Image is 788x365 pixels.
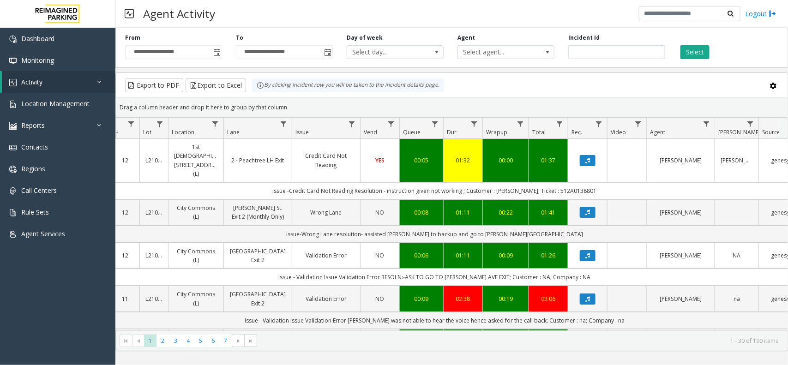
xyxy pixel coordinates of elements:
span: Wrapup [486,128,507,136]
a: Validation Error [298,294,355,303]
img: 'icon' [9,122,17,130]
a: 01:11 [449,208,477,217]
a: 00:08 [405,208,438,217]
span: NO [376,295,385,303]
a: Issue Filter Menu [346,118,358,130]
span: [PERSON_NAME] [718,128,760,136]
div: By clicking Incident row you will be taken to the incident details page. [252,78,444,92]
a: [PERSON_NAME] St. Exit 2 (Monthly Only) [229,203,286,221]
span: Total [532,128,546,136]
img: infoIcon.svg [257,82,264,89]
img: 'icon' [9,231,17,238]
a: 1st [DEMOGRAPHIC_DATA], [STREET_ADDRESS] (L) [174,143,218,178]
a: 00:09 [405,294,438,303]
a: City Commons (L) [174,290,218,307]
span: Page 3 [169,335,182,347]
span: Source [762,128,780,136]
a: 00:09 [488,251,523,260]
span: Dashboard [21,34,54,43]
a: 02:38 [449,294,477,303]
span: Go to the last page [247,337,254,345]
span: Contacts [21,143,48,151]
span: Page 7 [219,335,232,347]
span: Page 4 [182,335,194,347]
a: 01:41 [535,208,562,217]
a: 03:06 [535,294,562,303]
h3: Agent Activity [138,2,220,25]
a: Credit Card Not Reading [298,151,355,169]
a: Agent Filter Menu [700,118,713,130]
a: NO [366,251,394,260]
span: Location Management [21,99,90,108]
a: Rec. Filter Menu [593,118,605,130]
a: L21057800 [145,208,162,217]
span: Page 2 [156,335,169,347]
a: 01:32 [449,156,477,165]
span: Select day... [347,46,424,59]
a: Vend Filter Menu [385,118,397,130]
a: 12 [117,251,134,260]
a: 00:05 [405,156,438,165]
img: 'icon' [9,36,17,43]
a: City Commons (L) [174,203,218,221]
span: Reports [21,121,45,130]
a: [PERSON_NAME] [652,251,709,260]
a: [PERSON_NAME] [652,208,709,217]
span: NO [376,209,385,216]
img: 'icon' [9,101,17,108]
a: na [721,294,753,303]
a: YES [366,156,394,165]
a: 00:00 [488,156,523,165]
a: [PERSON_NAME] [652,156,709,165]
span: Location [172,128,194,136]
img: pageIcon [125,2,134,25]
span: Go to the next page [235,337,242,345]
span: Page 5 [194,335,207,347]
div: 01:26 [535,251,562,260]
a: NO [366,208,394,217]
a: [GEOGRAPHIC_DATA] Exit 2 [229,247,286,264]
button: Select [680,45,710,59]
label: To [236,34,243,42]
a: Queue Filter Menu [429,118,441,130]
a: Logout [745,9,776,18]
a: H Filter Menu [125,118,138,130]
a: Total Filter Menu [553,118,566,130]
a: L21078200 [145,156,162,165]
a: L21057800 [145,294,162,303]
span: Rec. [571,128,582,136]
span: Vend [364,128,377,136]
a: 00:19 [488,294,523,303]
a: Dur Filter Menu [468,118,481,130]
a: Location Filter Menu [209,118,222,130]
a: NA [721,251,753,260]
span: Toggle popup [211,46,222,59]
span: Regions [21,164,45,173]
a: [PERSON_NAME] [721,156,753,165]
a: 00:06 [405,251,438,260]
a: 00:22 [488,208,523,217]
button: Export to Excel [186,78,246,92]
div: Data table [116,118,788,330]
span: Page 1 [144,335,156,347]
span: Agent [650,128,665,136]
a: Validation Error [298,251,355,260]
a: 01:37 [535,156,562,165]
label: From [125,34,140,42]
img: 'icon' [9,166,17,173]
label: Incident Id [568,34,600,42]
span: Toggle popup [322,46,332,59]
a: 12 [117,208,134,217]
a: Wrong Lane [298,208,355,217]
img: 'icon' [9,79,17,86]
